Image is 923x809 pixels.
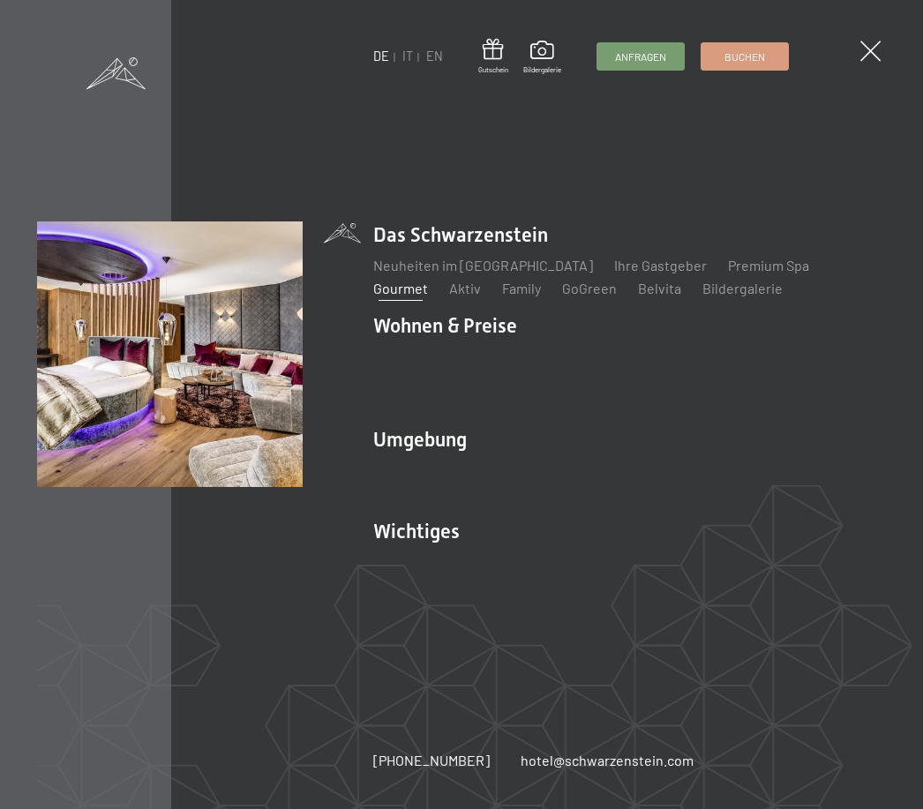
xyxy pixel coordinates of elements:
span: [PHONE_NUMBER] [373,752,490,768]
span: Gutschein [478,65,508,75]
span: Anfragen [615,49,666,64]
a: Gourmet [373,280,428,296]
a: IT [402,49,413,64]
a: Bildergalerie [702,280,783,296]
span: Buchen [724,49,765,64]
a: Premium Spa [728,257,809,273]
a: Anfragen [597,43,684,70]
a: [PHONE_NUMBER] [373,751,490,770]
a: Buchen [702,43,788,70]
a: DE [373,49,389,64]
a: Family [502,280,541,296]
a: Belvita [638,280,681,296]
span: Bildergalerie [523,65,561,75]
a: Gutschein [478,39,508,75]
a: EN [426,49,443,64]
a: Ihre Gastgeber [614,257,707,273]
a: Bildergalerie [523,41,561,74]
a: GoGreen [562,280,617,296]
a: Aktiv [449,280,481,296]
a: hotel@schwarzenstein.com [521,751,694,770]
a: Neuheiten im [GEOGRAPHIC_DATA] [373,257,593,273]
